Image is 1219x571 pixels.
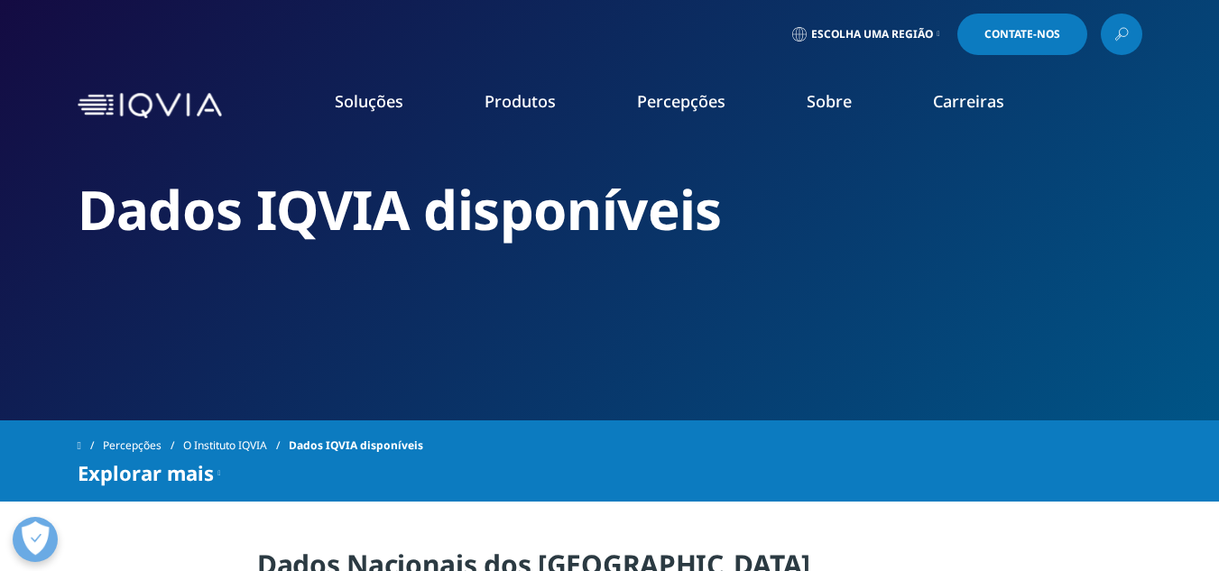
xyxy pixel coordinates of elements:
font: Percepções [103,437,162,453]
button: Abrir preferências [13,517,58,562]
a: Percepções [103,429,183,462]
a: Contate-nos [957,14,1087,55]
a: Percepções [637,90,725,112]
a: Carreiras [933,90,1004,112]
a: Sobre [807,90,852,112]
font: Dados IQVIA disponíveis [289,437,423,453]
img: IQVIA, empresa de tecnologia da informação em saúde e pesquisa clínica farmacêutica [78,93,222,119]
a: Produtos [485,90,556,112]
font: Escolha uma região [811,26,933,41]
font: Dados IQVIA disponíveis [78,172,722,246]
nav: Primário [229,63,1142,148]
a: O Instituto IQVIA [183,429,289,462]
a: Soluções [335,90,403,112]
font: Contate-nos [984,26,1060,41]
font: O Instituto IQVIA [183,437,267,453]
font: Explorar mais [78,459,214,486]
